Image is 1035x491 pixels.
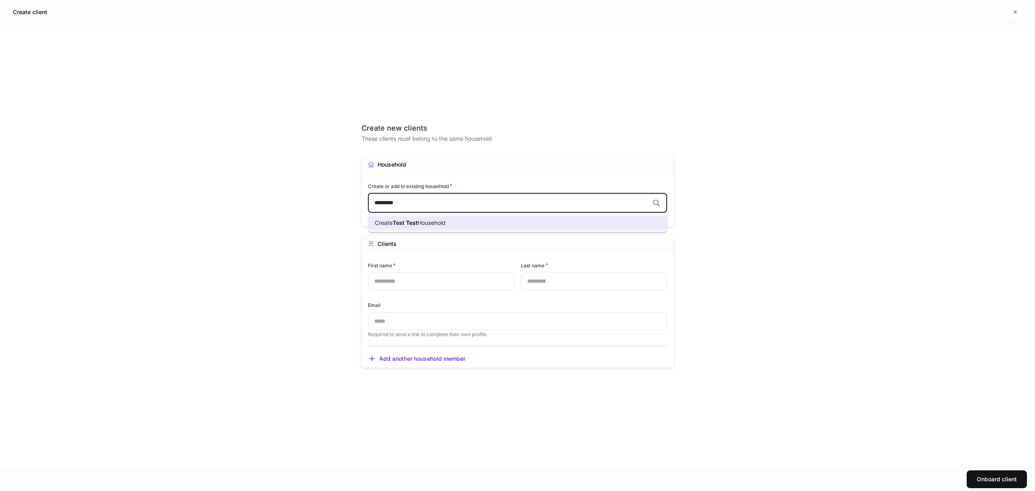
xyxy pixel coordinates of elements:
span: Test [406,219,418,226]
h6: Create or add to existing household [368,182,452,190]
h6: First name [368,261,396,269]
span: Household [418,219,446,226]
div: These clients must belong to the same household. [361,133,674,143]
div: Create new clients [361,123,674,133]
h5: Create client [13,8,47,16]
span: Test [393,219,404,226]
button: Onboard client [967,470,1027,488]
p: Required to send a link to complete their own profile. [368,331,667,338]
div: Onboard client [977,476,1017,482]
div: Clients [378,240,397,248]
span: Create [375,219,393,226]
div: Household [378,161,406,169]
h6: Email [368,301,380,309]
h6: Last name [521,261,548,269]
button: Add another household member [368,355,465,363]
